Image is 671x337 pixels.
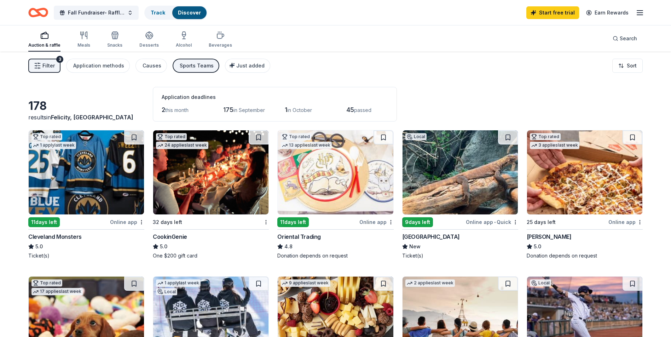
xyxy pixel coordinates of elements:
[526,6,579,19] a: Start free trial
[176,42,192,48] div: Alcohol
[66,59,130,73] button: Application methods
[466,218,518,226] div: Online app Quick
[359,218,394,226] div: Online app
[28,59,60,73] button: Filter3
[280,142,332,149] div: 13 applies last week
[143,61,161,70] div: Causes
[156,288,177,295] div: Local
[402,232,460,241] div: [GEOGRAPHIC_DATA]
[68,8,125,17] span: Fall Fundraiser- Raffle Basket
[51,114,133,121] span: Felicity, [GEOGRAPHIC_DATA]
[151,10,165,16] a: Track
[176,28,192,52] button: Alcohol
[31,133,62,140] div: Top rated
[527,130,642,214] img: Image for Casey's
[31,288,83,295] div: 17 applies last week
[165,107,189,113] span: this month
[135,59,167,73] button: Causes
[527,130,643,259] a: Image for Casey'sTop rated3 applieslast week25 days leftOnline app[PERSON_NAME]5.0Donation depend...
[28,232,82,241] div: Cleveland Monsters
[162,93,388,101] div: Application deadlines
[280,279,330,287] div: 9 applies last week
[153,232,187,241] div: CookinGenie
[277,252,393,259] div: Donation depends on request
[54,6,139,20] button: Fall Fundraiser- Raffle Basket
[277,232,321,241] div: Oriental Trading
[402,130,518,259] a: Image for Cincinnati Zoo & Botanical GardenLocal9days leftOnline app•Quick[GEOGRAPHIC_DATA]NewTic...
[28,252,144,259] div: Ticket(s)
[223,106,233,113] span: 175
[31,142,76,149] div: 1 apply last week
[346,106,354,113] span: 45
[405,279,455,287] div: 2 applies last week
[530,279,551,286] div: Local
[73,61,124,70] div: Application methods
[144,6,207,20] button: TrackDiscover
[77,28,90,52] button: Meals
[28,99,144,113] div: 178
[582,6,633,19] a: Earn Rewards
[110,218,144,226] div: Online app
[409,242,421,251] span: New
[46,114,133,121] span: in
[534,242,541,251] span: 5.0
[28,113,144,122] div: results
[530,142,579,149] div: 3 applies last week
[153,252,269,259] div: One $200 gift card
[280,133,311,140] div: Top rated
[173,59,219,73] button: Sports Teams
[28,42,60,48] div: Auction & raffle
[527,252,643,259] div: Donation depends on request
[233,107,265,113] span: in September
[156,142,208,149] div: 24 applies last week
[35,242,43,251] span: 5.0
[42,61,55,70] span: Filter
[527,232,572,241] div: [PERSON_NAME]
[156,133,187,140] div: Top rated
[29,130,144,214] img: Image for Cleveland Monsters
[28,4,48,21] a: Home
[494,219,496,225] span: •
[620,34,637,43] span: Search
[156,279,201,287] div: 1 apply last week
[402,252,518,259] div: Ticket(s)
[178,10,201,16] a: Discover
[162,106,165,113] span: 2
[139,42,159,48] div: Desserts
[28,28,60,52] button: Auction & raffle
[180,61,214,70] div: Sports Teams
[607,31,643,46] button: Search
[225,59,270,73] button: Just added
[77,42,90,48] div: Meals
[287,107,312,113] span: in October
[236,63,265,69] span: Just added
[527,218,556,226] div: 25 days left
[608,218,643,226] div: Online app
[354,107,371,113] span: passed
[209,42,232,48] div: Beverages
[277,217,309,227] div: 11 days left
[284,242,293,251] span: 4.8
[277,130,393,259] a: Image for Oriental TradingTop rated13 applieslast week11days leftOnline appOriental Trading4.8Don...
[28,130,144,259] a: Image for Cleveland MonstersTop rated1 applylast week11days leftOnline appCleveland Monsters5.0Ti...
[405,133,427,140] div: Local
[285,106,287,113] span: 1
[612,59,643,73] button: Sort
[107,42,122,48] div: Snacks
[56,56,63,63] div: 3
[278,130,393,214] img: Image for Oriental Trading
[160,242,167,251] span: 5.0
[209,28,232,52] button: Beverages
[107,28,122,52] button: Snacks
[530,133,561,140] div: Top rated
[139,28,159,52] button: Desserts
[28,217,60,227] div: 11 days left
[153,130,269,259] a: Image for CookinGenieTop rated24 applieslast week32 days leftCookinGenie5.0One $200 gift card
[153,218,182,226] div: 32 days left
[402,217,433,227] div: 9 days left
[627,61,637,70] span: Sort
[403,130,518,214] img: Image for Cincinnati Zoo & Botanical Garden
[153,130,268,214] img: Image for CookinGenie
[31,279,62,286] div: Top rated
